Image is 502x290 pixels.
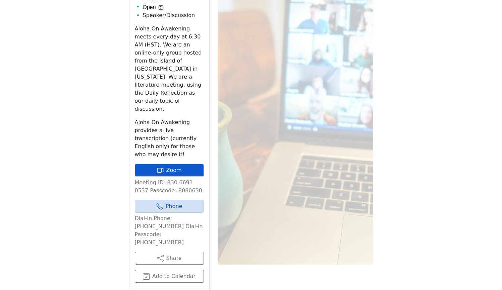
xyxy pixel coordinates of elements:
button: Share [135,252,204,265]
button: Add to Calendar [135,270,204,283]
button: Open [143,3,163,11]
span: Open [143,3,156,11]
p: Aloha On Awakening meets every day at 6:30 AM (HST). We are an online-only group hosted from the ... [135,25,204,113]
p: Meeting ID: 830 6691 0537 Passcode: 8080630 [135,179,204,195]
p: Aloha On Awakening provides a live transcription (currently English only) for those who may desir... [135,118,204,159]
a: Zoom [135,164,204,177]
a: Phone [135,200,204,213]
li: Speaker/Discussion [143,11,204,19]
p: Dial-In Phone: [PHONE_NUMBER] Dial-In Passcode: [PHONE_NUMBER] [135,214,204,247]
